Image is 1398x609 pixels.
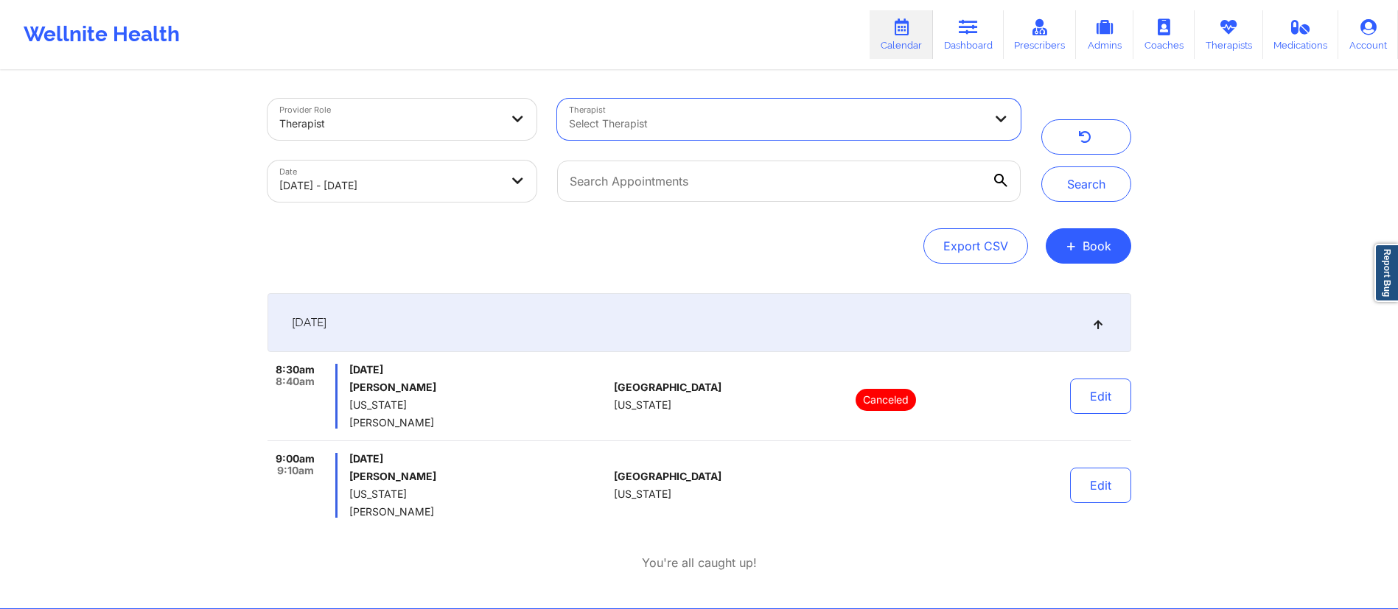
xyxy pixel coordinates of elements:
p: You're all caught up! [642,555,757,571]
a: Admins [1076,10,1133,59]
span: 8:30am [276,364,315,376]
button: Export CSV [923,228,1028,264]
a: Account [1338,10,1398,59]
span: [PERSON_NAME] [349,417,608,429]
button: Edit [1070,379,1131,414]
button: Search [1041,166,1131,202]
div: Therapist [279,108,500,140]
span: [US_STATE] [614,399,671,411]
span: 9:10am [277,465,314,476]
a: Coaches [1133,10,1195,59]
span: 8:40am [276,376,315,387]
h6: [PERSON_NAME] [349,381,608,393]
p: Canceled [856,389,916,411]
span: [DATE] [349,453,608,465]
span: [GEOGRAPHIC_DATA] [614,471,721,482]
a: Report Bug [1374,244,1398,302]
h6: [PERSON_NAME] [349,471,608,482]
a: Dashboard [933,10,1004,59]
input: Search Appointments [557,161,1020,202]
a: Calendar [870,10,933,59]
a: Medications [1263,10,1339,59]
span: [US_STATE] [349,488,608,500]
button: +Book [1046,228,1131,264]
span: [DATE] [349,364,608,376]
span: [US_STATE] [614,488,671,500]
a: Prescribers [1004,10,1077,59]
span: 9:00am [276,453,315,465]
span: [PERSON_NAME] [349,506,608,518]
span: + [1066,242,1077,250]
a: Therapists [1195,10,1263,59]
span: [DATE] [292,315,326,330]
span: [US_STATE] [349,399,608,411]
span: [GEOGRAPHIC_DATA] [614,381,721,393]
div: [DATE] - [DATE] [279,169,500,202]
button: Edit [1070,468,1131,503]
